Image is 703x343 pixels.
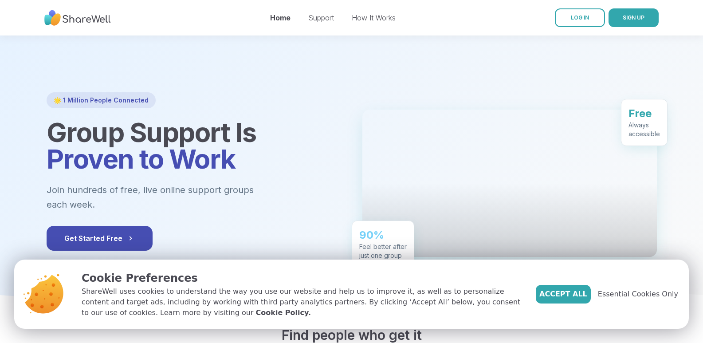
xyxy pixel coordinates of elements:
[47,226,153,251] button: Get Started Free
[47,327,657,343] h2: Find people who get it
[359,226,407,240] div: 90%
[571,14,589,21] span: LOG IN
[44,6,111,30] img: ShareWell Nav Logo
[64,233,135,244] span: Get Started Free
[47,143,236,175] span: Proven to Work
[47,92,156,108] div: 🌟 1 Million People Connected
[256,308,311,318] a: Cookie Policy.
[359,240,407,258] div: Feel better after just one group
[82,270,522,286] p: Cookie Preferences
[598,289,678,300] span: Essential Cookies Only
[270,13,291,22] a: Home
[609,8,659,27] button: SIGN UP
[47,183,302,212] p: Join hundreds of free, live online support groups each week.
[308,13,334,22] a: Support
[555,8,605,27] a: LOG IN
[536,285,591,304] button: Accept All
[628,118,660,136] div: Always accessible
[539,289,587,300] span: Accept All
[628,104,660,118] div: Free
[623,14,644,21] span: SIGN UP
[82,286,522,318] p: ShareWell uses cookies to understand the way you use our website and help us to improve it, as we...
[352,13,396,22] a: How It Works
[47,119,341,172] h1: Group Support Is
